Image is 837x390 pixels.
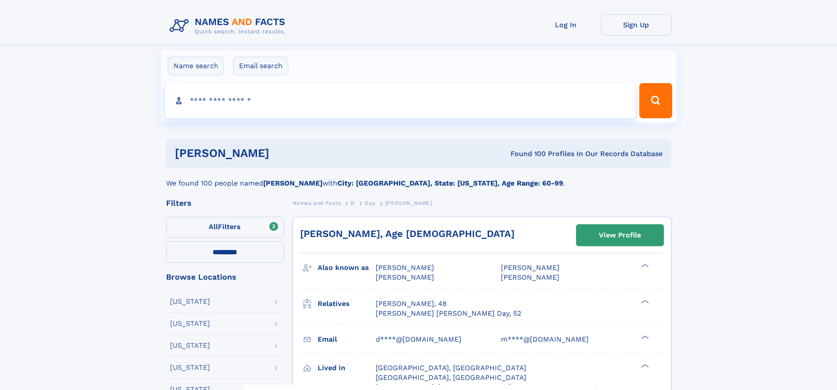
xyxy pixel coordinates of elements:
span: All [209,222,218,231]
a: View Profile [576,225,663,246]
a: D [351,197,355,208]
button: Search Button [639,83,672,118]
label: Email search [233,57,288,75]
span: [PERSON_NAME] [376,273,434,281]
h3: Email [318,332,376,347]
div: Filters [166,199,284,207]
a: Day [365,197,375,208]
a: Sign Up [601,14,671,36]
span: [PERSON_NAME] [501,273,559,281]
div: Browse Locations [166,273,284,281]
div: ❯ [639,334,649,340]
div: [US_STATE] [170,364,210,371]
a: [PERSON_NAME], 48 [376,299,447,309]
span: [GEOGRAPHIC_DATA], [GEOGRAPHIC_DATA] [376,373,526,382]
input: search input [165,83,636,118]
div: [US_STATE] [170,298,210,305]
h1: [PERSON_NAME] [175,148,390,159]
a: [PERSON_NAME] [PERSON_NAME] Day, 52 [376,309,521,318]
span: [PERSON_NAME] [385,200,432,206]
span: Day [365,200,375,206]
b: [PERSON_NAME] [263,179,322,187]
div: View Profile [599,225,641,245]
span: [PERSON_NAME] [501,263,559,272]
div: [US_STATE] [170,320,210,327]
a: [PERSON_NAME], Age [DEMOGRAPHIC_DATA] [300,228,515,239]
h3: Lived in [318,361,376,375]
div: ❯ [639,363,649,368]
div: ❯ [639,263,649,269]
span: D [351,200,355,206]
h3: Also known as [318,260,376,275]
div: We found 100 people named with . [166,168,671,189]
b: City: [GEOGRAPHIC_DATA], State: [US_STATE], Age Range: 60-99 [337,179,563,187]
div: Found 100 Profiles In Our Records Database [390,149,663,159]
label: Name search [168,57,224,75]
label: Filters [166,217,284,238]
div: ❯ [639,299,649,304]
a: Log In [531,14,601,36]
span: [PERSON_NAME] [376,263,434,272]
span: [GEOGRAPHIC_DATA], [GEOGRAPHIC_DATA] [376,364,526,372]
div: [US_STATE] [170,342,210,349]
img: Logo Names and Facts [166,14,293,38]
a: Names and Facts [293,197,341,208]
h3: Relatives [318,296,376,311]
